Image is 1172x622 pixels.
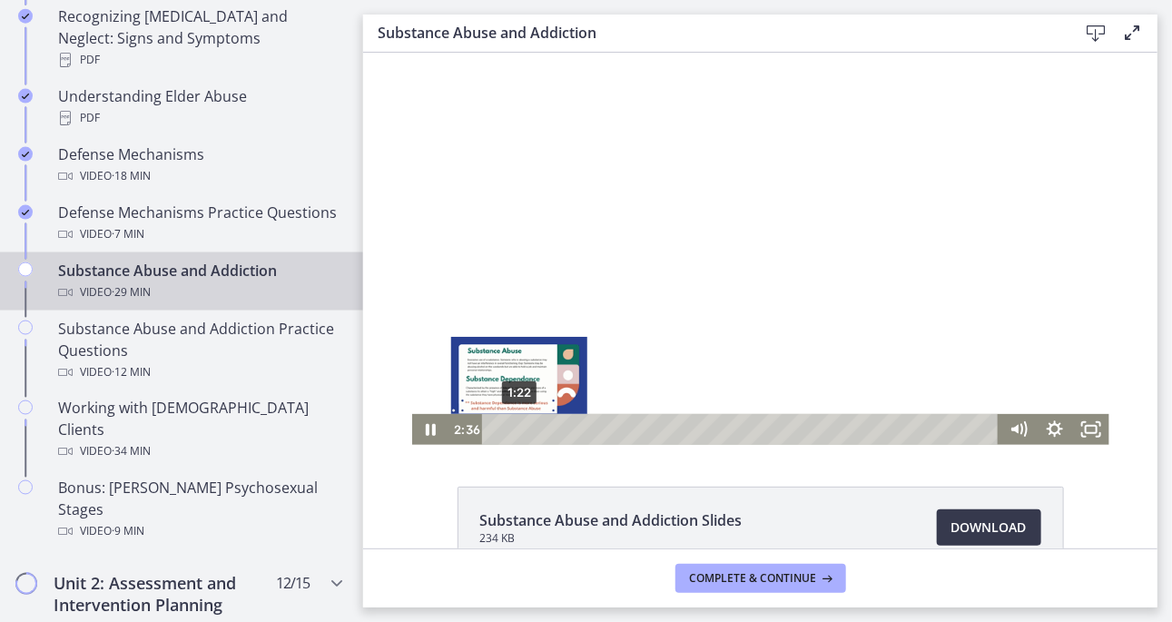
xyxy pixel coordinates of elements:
[937,509,1041,546] a: Download
[18,205,33,220] i: Completed
[58,107,341,129] div: PDF
[112,441,151,463] span: · 34 min
[112,281,151,303] span: · 29 min
[112,223,144,245] span: · 7 min
[58,478,341,543] div: Bonus: [PERSON_NAME] Psychosexual Stages
[58,85,341,129] div: Understanding Elder Abuse
[690,571,817,586] span: Complete & continue
[363,53,1157,445] iframe: Video Lesson
[18,89,33,104] i: Completed
[951,517,1027,538] span: Download
[58,441,341,463] div: Video
[58,260,341,303] div: Substance Abuse and Addiction
[18,147,33,162] i: Completed
[54,573,275,617] h2: Unit 2: Assessment and Intervention Planning
[58,143,341,187] div: Defense Mechanisms
[58,398,341,463] div: Working with [DEMOGRAPHIC_DATA] Clients
[58,281,341,303] div: Video
[58,49,341,71] div: PDF
[112,361,151,383] span: · 12 min
[58,521,341,543] div: Video
[58,223,341,245] div: Video
[112,521,144,543] span: · 9 min
[276,573,310,595] span: 12 / 15
[58,202,341,245] div: Defense Mechanisms Practice Questions
[675,564,846,593] button: Complete & continue
[710,361,746,392] button: Fullscreen
[18,9,33,24] i: Completed
[480,531,743,546] span: 234 KB
[480,509,743,531] span: Substance Abuse and Addiction Slides
[58,5,341,71] div: Recognizing [MEDICAL_DATA] and Neglect: Signs and Symptoms
[58,165,341,187] div: Video
[378,22,1049,44] h3: Substance Abuse and Addiction
[637,361,674,392] button: Mute
[58,318,341,383] div: Substance Abuse and Addiction Practice Questions
[674,361,710,392] button: Show settings menu
[112,165,151,187] span: · 18 min
[58,361,341,383] div: Video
